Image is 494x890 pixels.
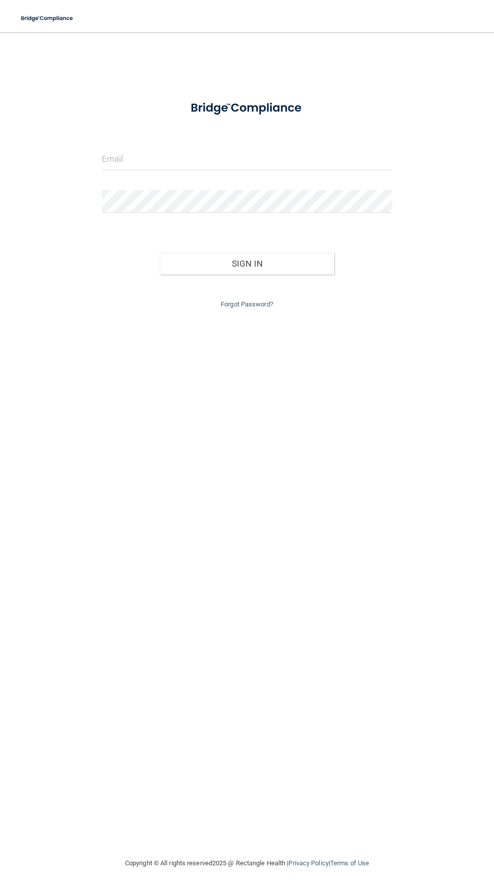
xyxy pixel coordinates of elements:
a: Forgot Password? [221,300,273,308]
img: bridge_compliance_login_screen.278c3ca4.svg [15,8,80,29]
button: Sign In [160,252,334,275]
a: Privacy Policy [288,859,328,867]
img: bridge_compliance_login_screen.278c3ca4.svg [178,93,316,123]
a: Terms of Use [330,859,369,867]
input: Email [102,148,392,170]
div: Copyright © All rights reserved 2025 @ Rectangle Health | | [63,847,431,879]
